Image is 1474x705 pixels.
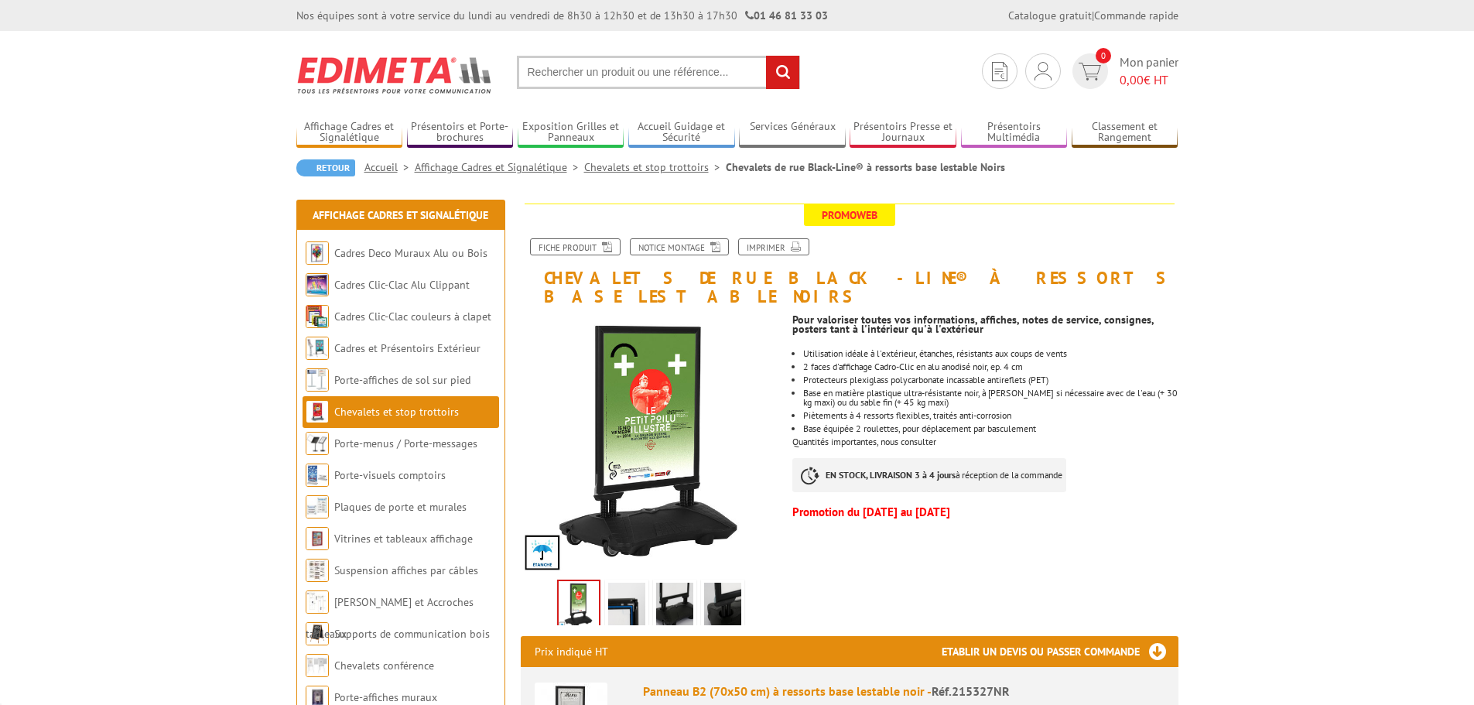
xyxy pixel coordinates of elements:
[804,204,895,226] span: Promoweb
[803,411,1178,420] li: Piètements à 4 ressorts flexibles, traités anti-corrosion
[334,627,490,641] a: Supports de communication bois
[306,368,329,392] img: Porte-affiches de sol sur pied
[739,120,846,145] a: Services Généraux
[745,9,828,22] strong: 01 46 81 33 03
[334,436,477,450] a: Porte-menus / Porte-messages
[334,405,459,419] a: Chevalets et stop trottoirs
[792,313,1154,336] strong: Pour valoriser toutes vos informations, affiches, notes de service, consignes, posters tant à l'i...
[306,305,329,328] img: Cadres Clic-Clac couleurs à clapet
[792,306,1189,525] div: Quantités importantes, nous consulter
[1008,9,1092,22] a: Catalogue gratuit
[1035,62,1052,80] img: devis rapide
[1120,72,1144,87] span: 0,00
[306,595,474,641] a: [PERSON_NAME] et Accroches tableaux
[584,160,726,174] a: Chevalets et stop trottoirs
[1079,63,1101,80] img: devis rapide
[334,468,446,482] a: Porte-visuels comptoirs
[517,56,800,89] input: Rechercher un produit ou une référence...
[296,46,494,104] img: Edimeta
[306,432,329,455] img: Porte-menus / Porte-messages
[826,469,956,481] strong: EN STOCK, LIVRAISON 3 à 4 jours
[334,278,470,292] a: Cadres Clic-Clac Alu Clippant
[334,563,478,577] a: Suspension affiches par câbles
[334,690,437,704] a: Porte-affiches muraux
[726,159,1005,175] li: Chevalets de rue Black-Line® à ressorts base lestable Noirs
[1072,120,1178,145] a: Classement et Rangement
[992,62,1007,81] img: devis rapide
[415,160,584,174] a: Affichage Cadres et Signalétique
[1096,48,1111,63] span: 0
[1120,53,1178,89] span: Mon panier
[306,464,329,487] img: Porte-visuels comptoirs
[961,120,1068,145] a: Présentoirs Multimédia
[1069,53,1178,89] a: devis rapide 0 Mon panier 0,00€ HT
[407,120,514,145] a: Présentoirs et Porte-brochures
[306,527,329,550] img: Vitrines et tableaux affichage
[803,388,1178,407] li: Base en matière plastique ultra-résistante noir, à [PERSON_NAME] si nécessaire avec de l'eau (+ 3...
[643,683,1164,700] div: Panneau B2 (70x50 cm) à ressorts base lestable noir -
[334,500,467,514] a: Plaques de porte et murales
[766,56,799,89] input: rechercher
[850,120,956,145] a: Présentoirs Presse et Journaux
[932,683,1010,699] span: Réf.215327NR
[313,208,488,222] a: Affichage Cadres et Signalétique
[792,458,1066,492] p: à réception de la commande
[306,654,329,677] img: Chevalets conférence
[803,349,1178,358] li: Utilisation idéale à l'extérieur, étanches, résistants aux coups de vents
[518,120,624,145] a: Exposition Grilles et Panneaux
[296,120,403,145] a: Affichage Cadres et Signalétique
[334,310,491,323] a: Cadres Clic-Clac couleurs à clapet
[942,636,1178,667] h3: Etablir un devis ou passer commande
[1120,71,1178,89] span: € HT
[530,238,621,255] a: Fiche produit
[306,559,329,582] img: Suspension affiches par câbles
[608,583,645,631] img: chevalets_rue_black_line_a_ressorts_base_lestable_noirs_2.jpg
[535,636,608,667] p: Prix indiqué HT
[628,120,735,145] a: Accueil Guidage et Sécurité
[306,400,329,423] img: Chevalets et stop trottoirs
[521,313,781,574] img: chevalets_et_stop_trottoirs_215323nr.jpg
[296,8,828,23] div: Nos équipes sont à votre service du lundi au vendredi de 8h30 à 12h30 et de 13h30 à 17h30
[334,659,434,672] a: Chevalets conférence
[334,341,481,355] a: Cadres et Présentoirs Extérieur
[334,532,473,546] a: Vitrines et tableaux affichage
[738,238,809,255] a: Imprimer
[306,241,329,265] img: Cadres Deco Muraux Alu ou Bois
[792,508,1178,517] p: Promotion du [DATE] au [DATE]
[334,246,487,260] a: Cadres Deco Muraux Alu ou Bois
[1008,8,1178,23] div: |
[559,581,599,629] img: chevalets_et_stop_trottoirs_215323nr.jpg
[306,337,329,360] img: Cadres et Présentoirs Extérieur
[630,238,729,255] a: Notice Montage
[1094,9,1178,22] a: Commande rapide
[704,583,741,631] img: chevalets_rue_black_line_a_ressorts_base_lestable_noirs_4.jpg
[306,590,329,614] img: Cimaises et Accroches tableaux
[656,583,693,631] img: chevalets_rue_black_line_a_ressorts_base_lestable_noirs_3.jpg
[803,424,1178,433] li: Base équipée 2 roulettes, pour déplacement par basculement
[296,159,355,176] a: Retour
[306,495,329,518] img: Plaques de porte et murales
[803,362,1178,371] li: 2 faces d'affichage Cadro-Clic en alu anodisé noir, ep. 4 cm
[306,273,329,296] img: Cadres Clic-Clac Alu Clippant
[334,373,470,387] a: Porte-affiches de sol sur pied
[803,375,1178,385] li: Protecteurs plexiglass polycarbonate incassable antireflets (PET)
[364,160,415,174] a: Accueil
